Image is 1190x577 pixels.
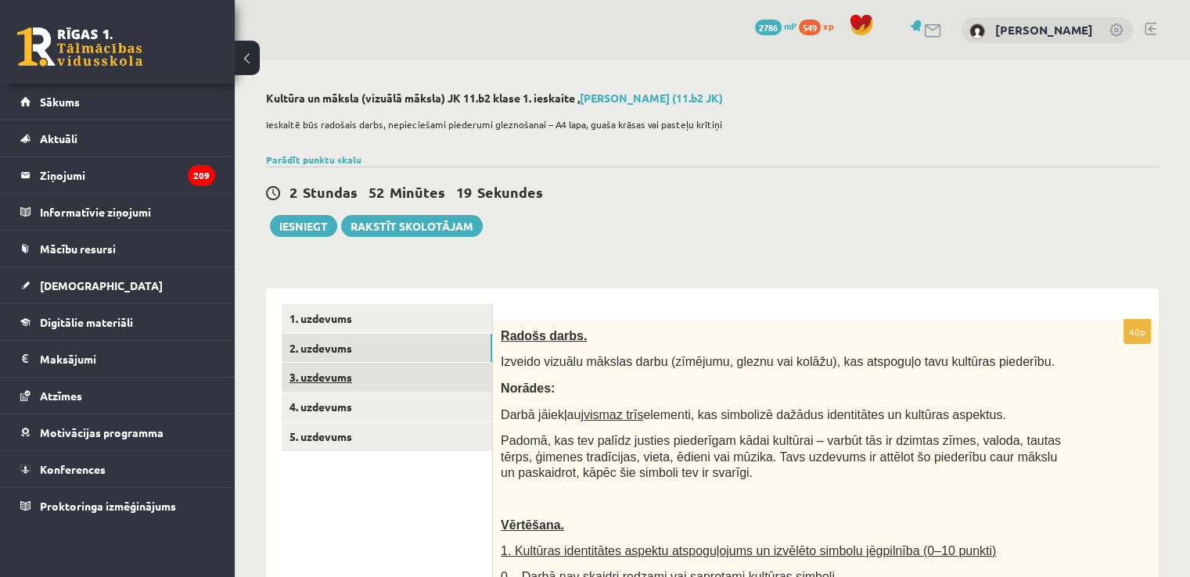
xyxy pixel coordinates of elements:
[799,20,821,35] span: 549
[282,304,492,333] a: 1. uzdevums
[501,408,1006,421] span: Darbā jāiekļauj elementi, kas simbolizē dažādus identitātes un kultūras aspektus.
[799,20,841,32] a: 549 xp
[20,341,215,377] a: Maksājumi
[40,131,77,145] span: Aktuāli
[20,157,215,193] a: Ziņojumi209
[501,355,1055,368] span: Izveido vizuālu mākslas darbu (zīmējumu, gleznu vai kolāžu), kas atspoguļo tavu kultūras piederību.
[270,215,337,237] button: Iesniegt
[266,91,1159,105] h2: Kultūra un māksla (vizuālā māksla) JK 11.b2 klase 1. ieskaite ,
[40,194,215,230] legend: Informatīvie ziņojumi
[341,215,483,237] a: Rakstīt skolotājam
[40,462,106,476] span: Konferences
[501,434,1061,479] span: Padomā, kas tev palīdz justies piederīgam kādai kultūrai – varbūt tās ir dzimtas zīmes, valoda, t...
[266,153,361,166] a: Parādīt punktu skalu
[40,425,164,439] span: Motivācijas programma
[20,451,215,487] a: Konferences
[20,267,215,303] a: [DEMOGRAPHIC_DATA]
[20,488,215,524] a: Proktoringa izmēģinājums
[969,23,985,39] img: Grieta Anna Novika
[20,414,215,450] a: Motivācijas programma
[40,315,133,329] span: Digitālie materiāli
[188,165,215,186] i: 209
[40,95,80,109] span: Sākums
[282,363,492,392] a: 3. uzdevums
[282,422,492,451] a: 5. uzdevums
[390,183,445,201] span: Minūtes
[20,120,215,156] a: Aktuāli
[40,242,116,256] span: Mācību resursi
[20,231,215,267] a: Mācību resursi
[40,389,82,403] span: Atzīmes
[580,91,723,105] a: [PERSON_NAME] (11.b2 JK)
[755,20,796,32] a: 2786 mP
[501,382,555,395] span: Norādes:
[282,392,492,421] a: 4. uzdevums
[16,16,633,32] body: Editor, wiswyg-editor-user-answer-47433873484500
[501,329,587,342] span: Radošs darbs.
[20,378,215,414] a: Atzīmes
[456,183,472,201] span: 19
[303,183,358,201] span: Stundas
[20,304,215,340] a: Digitālie materiāli
[501,544,996,557] span: 1. Kultūras identitātes aspektu atspoguļojums un izvēlēto simbolu jēgpilnība (0–10 punkti)
[17,27,142,66] a: Rīgas 1. Tālmācības vidusskola
[823,20,833,32] span: xp
[20,194,215,230] a: Informatīvie ziņojumi
[40,278,163,292] span: [DEMOGRAPHIC_DATA]
[755,20,782,35] span: 2786
[584,408,643,421] u: vismaz trīs
[20,84,215,120] a: Sākums
[40,157,215,193] legend: Ziņojumi
[1123,319,1151,344] p: 40p
[995,22,1093,38] a: [PERSON_NAME]
[784,20,796,32] span: mP
[282,334,492,363] a: 2. uzdevums
[477,183,543,201] span: Sekundes
[266,117,1151,131] p: Ieskaitē būs radošais darbs, nepieciešami piederumi gleznošanai – A4 lapa, guaša krāsas vai paste...
[40,499,176,513] span: Proktoringa izmēģinājums
[369,183,384,201] span: 52
[289,183,297,201] span: 2
[40,341,215,377] legend: Maksājumi
[501,518,564,532] span: Vērtēšana.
